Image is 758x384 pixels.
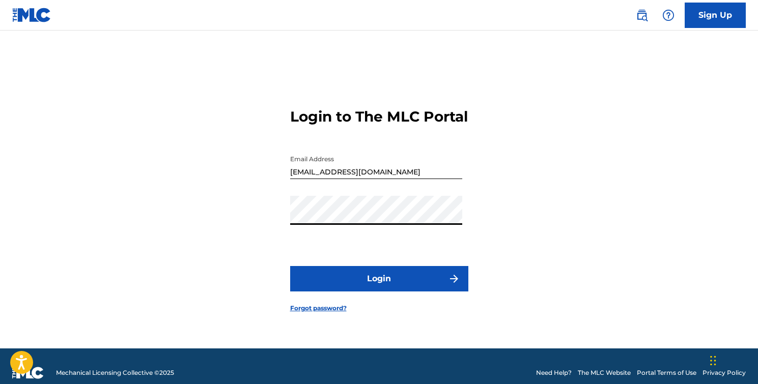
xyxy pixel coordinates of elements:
div: Help [658,5,679,25]
a: Need Help? [536,368,572,377]
button: Login [290,266,468,291]
span: Mechanical Licensing Collective © 2025 [56,368,174,377]
a: Sign Up [685,3,746,28]
a: Privacy Policy [703,368,746,377]
div: Drag [710,345,716,376]
a: The MLC Website [578,368,631,377]
img: help [662,9,675,21]
a: Forgot password? [290,304,347,313]
img: search [636,9,648,21]
a: Portal Terms of Use [637,368,696,377]
iframe: Chat Widget [707,335,758,384]
img: logo [12,367,44,379]
h3: Login to The MLC Portal [290,108,468,126]
a: Public Search [632,5,652,25]
img: MLC Logo [12,8,51,22]
img: f7272a7cc735f4ea7f67.svg [448,273,460,285]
